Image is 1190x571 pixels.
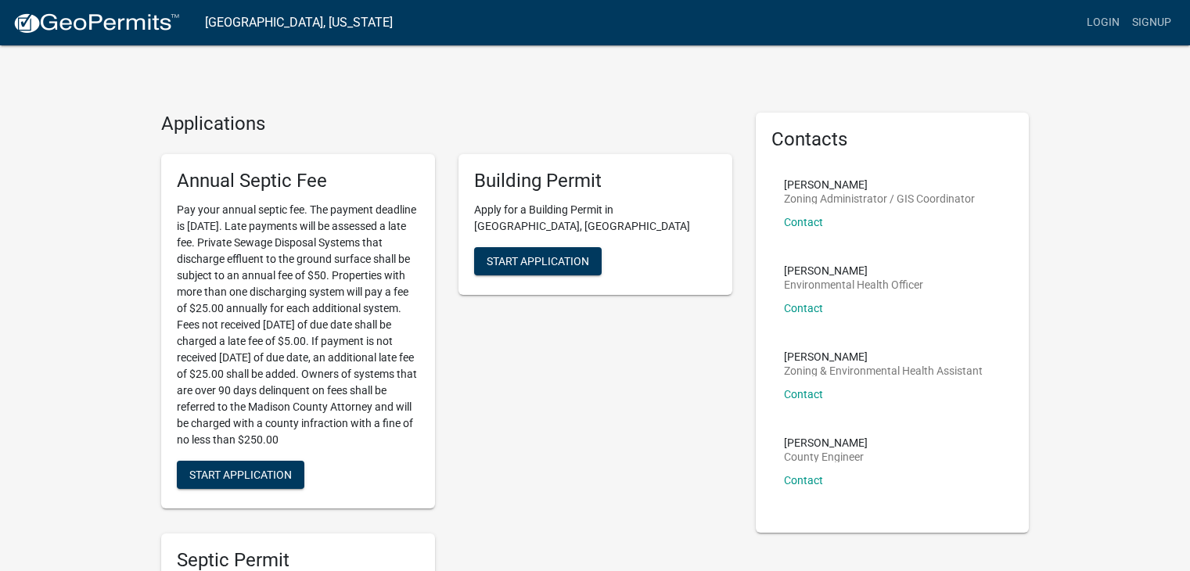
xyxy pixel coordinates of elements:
[784,265,923,276] p: [PERSON_NAME]
[177,461,304,489] button: Start Application
[161,113,732,135] h4: Applications
[205,9,393,36] a: [GEOGRAPHIC_DATA], [US_STATE]
[177,202,419,448] p: Pay your annual septic fee. The payment deadline is [DATE]. Late payments will be assessed a late...
[474,170,717,192] h5: Building Permit
[784,365,983,376] p: Zoning & Environmental Health Assistant
[177,170,419,192] h5: Annual Septic Fee
[474,202,717,235] p: Apply for a Building Permit in [GEOGRAPHIC_DATA], [GEOGRAPHIC_DATA]
[1126,8,1177,38] a: Signup
[784,279,923,290] p: Environmental Health Officer
[784,216,823,228] a: Contact
[784,351,983,362] p: [PERSON_NAME]
[784,302,823,314] a: Contact
[784,474,823,487] a: Contact
[784,193,975,204] p: Zoning Administrator / GIS Coordinator
[474,247,602,275] button: Start Application
[784,451,868,462] p: County Engineer
[771,128,1014,151] h5: Contacts
[487,254,589,267] span: Start Application
[1080,8,1126,38] a: Login
[784,437,868,448] p: [PERSON_NAME]
[784,179,975,190] p: [PERSON_NAME]
[784,388,823,400] a: Contact
[189,468,292,480] span: Start Application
